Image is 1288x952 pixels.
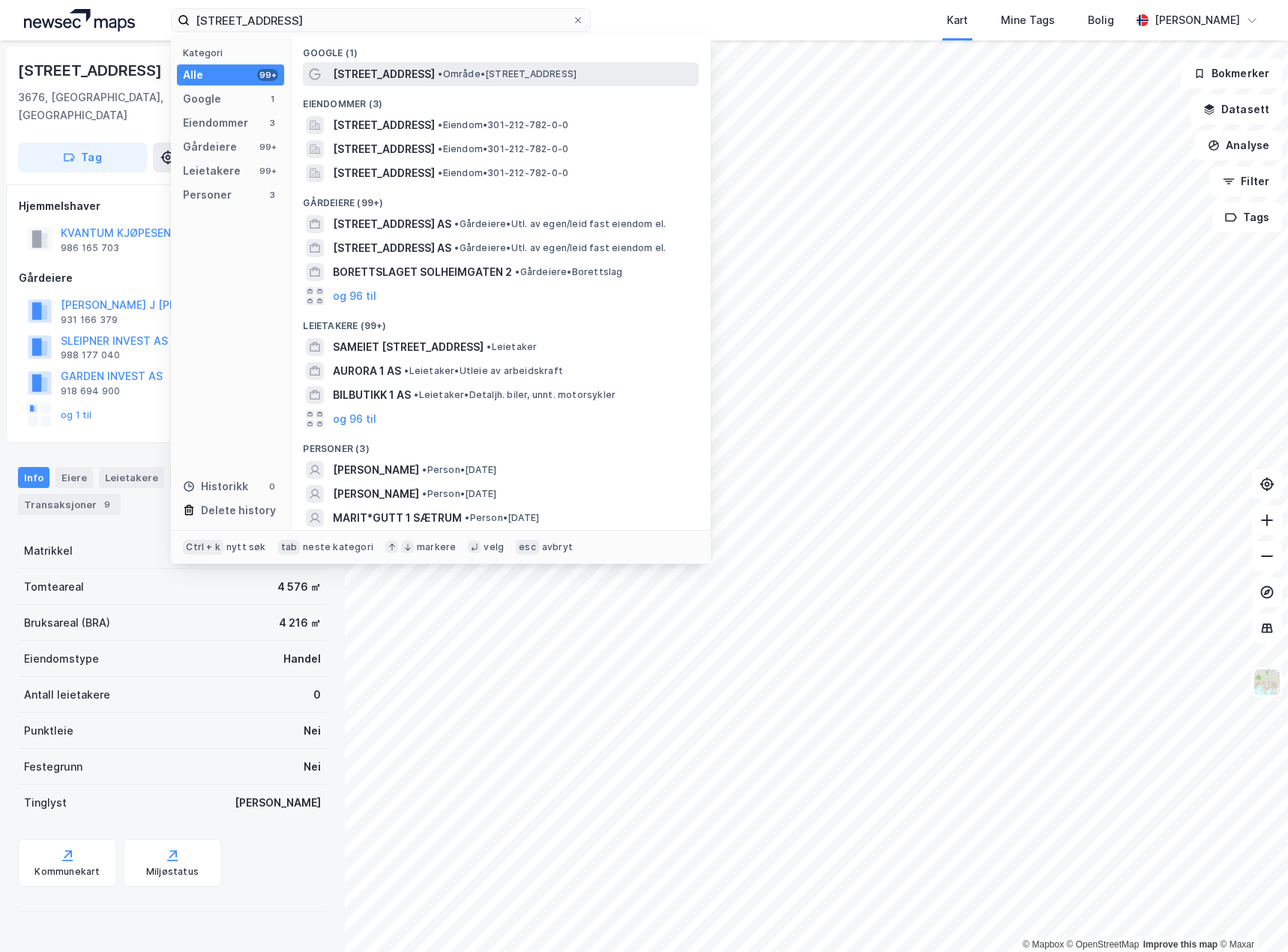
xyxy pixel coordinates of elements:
div: Leietakere [183,162,241,180]
span: Leietaker [487,341,537,353]
div: Google (1) [291,35,711,62]
span: • [454,242,459,253]
div: Hjemmelshaver [19,197,326,215]
button: Bokmerker [1181,58,1282,88]
span: • [465,512,469,523]
span: BORETTSLAGET SOLHEIMGATEN 2 [333,263,512,281]
span: Gårdeiere • Utl. av egen/leid fast eiendom el. [454,242,666,254]
div: Info [18,467,49,488]
div: 99+ [257,69,278,81]
div: Kart [947,11,968,29]
div: Kommunekart [34,866,100,878]
div: Personer [183,186,232,204]
div: nytt søk [226,541,266,553]
span: Eiendom • 301-212-782-0-0 [438,167,568,179]
a: Mapbox [1023,939,1064,950]
button: og 96 til [333,287,376,305]
span: • [515,266,520,277]
div: Bolig [1088,11,1114,29]
div: Eiere [55,467,93,488]
span: [STREET_ADDRESS] [333,116,435,134]
span: Person • [DATE] [422,488,496,500]
span: • [487,341,491,352]
div: 986 165 703 [61,242,119,254]
div: 918 694 900 [61,385,120,397]
div: esc [516,540,539,555]
div: 4 216 ㎡ [279,614,321,632]
div: Nei [304,758,321,776]
span: BILBUTIKK 1 AS [333,386,411,404]
iframe: Chat Widget [1213,880,1288,952]
span: • [438,68,442,79]
span: Gårdeiere • Borettslag [515,266,622,278]
button: Analyse [1195,130,1282,160]
div: Ctrl + k [183,540,223,555]
span: [STREET_ADDRESS] [333,140,435,158]
div: 0 [266,480,278,492]
div: 988 177 040 [61,349,120,361]
div: Leietakere [99,467,164,488]
span: [PERSON_NAME] [333,461,419,479]
span: SAMEIET [STREET_ADDRESS] [333,338,484,356]
div: Gårdeiere [19,269,326,287]
span: Person • [DATE] [465,512,539,524]
div: Tinglyst [24,794,67,812]
div: Miljøstatus [146,866,199,878]
div: 3 [266,117,278,129]
div: Eiendommer [183,114,248,132]
div: Antall leietakere [24,686,110,704]
a: OpenStreetMap [1067,939,1140,950]
div: Delete history [201,501,276,519]
div: 99+ [257,141,278,153]
button: Tag [18,142,147,172]
div: [STREET_ADDRESS] [18,58,165,82]
span: • [438,143,442,154]
button: og 96 til [333,410,376,428]
button: Datasett [1191,94,1282,124]
div: Transaksjoner [18,494,121,515]
div: [PERSON_NAME] [235,794,321,812]
div: Punktleie [24,722,73,740]
span: Eiendom • 301-212-782-0-0 [438,119,568,131]
div: 1 [266,93,278,105]
span: Eiendom • 301-212-782-0-0 [438,143,568,155]
div: 3 [266,189,278,201]
span: [STREET_ADDRESS] AS [333,239,451,257]
div: Eiendommer (3) [291,86,711,113]
div: [PERSON_NAME] [1155,11,1240,29]
span: Gårdeiere • Utl. av egen/leid fast eiendom el. [454,218,666,230]
button: Filter [1210,166,1282,196]
div: tab [278,540,301,555]
span: Leietaker • Detaljh. biler, unnt. motorsykler [414,389,616,401]
div: Bruksareal (BRA) [24,614,110,632]
span: AURORA 1 AS [333,362,401,380]
div: 931 166 379 [61,314,118,326]
div: markere [417,541,456,553]
div: Gårdeiere (99+) [291,185,711,212]
div: avbryt [542,541,573,553]
div: Historikk [183,477,248,495]
span: • [422,464,427,475]
span: [PERSON_NAME] [333,485,419,503]
a: Improve this map [1143,939,1218,950]
div: Google [183,90,221,108]
div: Handel [283,650,321,668]
div: Tomteareal [24,578,84,596]
span: • [422,488,427,499]
div: Gårdeiere [183,138,237,156]
div: Alle [183,66,203,84]
div: Festegrunn [24,758,82,776]
div: Kontrollprogram for chat [1213,880,1288,952]
div: Eiendomstype [24,650,99,668]
div: Matrikkel [24,542,73,560]
img: Z [1253,668,1281,696]
div: Leietakere (99+) [291,308,711,335]
div: 4 576 ㎡ [277,578,321,596]
div: 3676, [GEOGRAPHIC_DATA], [GEOGRAPHIC_DATA] [18,88,243,124]
div: 0 [313,686,321,704]
span: • [414,389,418,400]
img: logo.a4113a55bc3d86da70a041830d287a7e.svg [24,9,135,31]
span: [STREET_ADDRESS] [333,65,435,83]
div: Mine Tags [1001,11,1055,29]
div: neste kategori [303,541,373,553]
